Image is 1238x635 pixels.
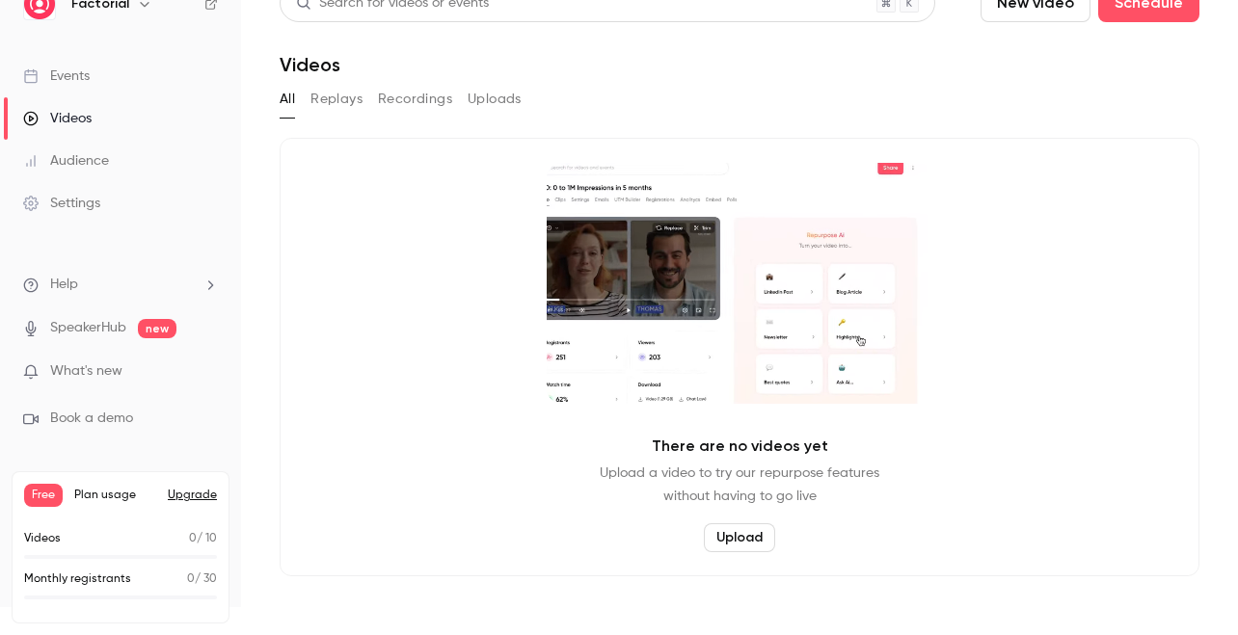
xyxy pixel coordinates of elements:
button: All [280,84,295,115]
button: Upload [704,523,775,552]
div: Videos [23,109,92,128]
p: Videos [24,530,61,547]
button: Recordings [378,84,452,115]
a: SpeakerHub [50,318,126,338]
span: Plan usage [74,488,156,503]
div: Audience [23,151,109,171]
p: Upload a video to try our repurpose features without having to go live [600,462,879,508]
p: / 10 [189,530,217,547]
span: Help [50,275,78,295]
h1: Videos [280,53,340,76]
span: 0 [189,533,197,544]
button: Uploads [468,84,522,115]
button: Upgrade [168,488,217,503]
div: Events [23,66,90,86]
button: Replays [310,84,363,115]
span: new [138,319,176,338]
p: / 30 [187,570,217,588]
div: Settings [23,194,100,213]
p: Monthly registrants [24,570,131,588]
p: There are no videos yet [652,435,828,458]
span: 0 [187,573,195,585]
span: Free [24,484,63,507]
span: Book a demo [50,409,133,429]
span: What's new [50,361,122,382]
li: help-dropdown-opener [23,275,218,295]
